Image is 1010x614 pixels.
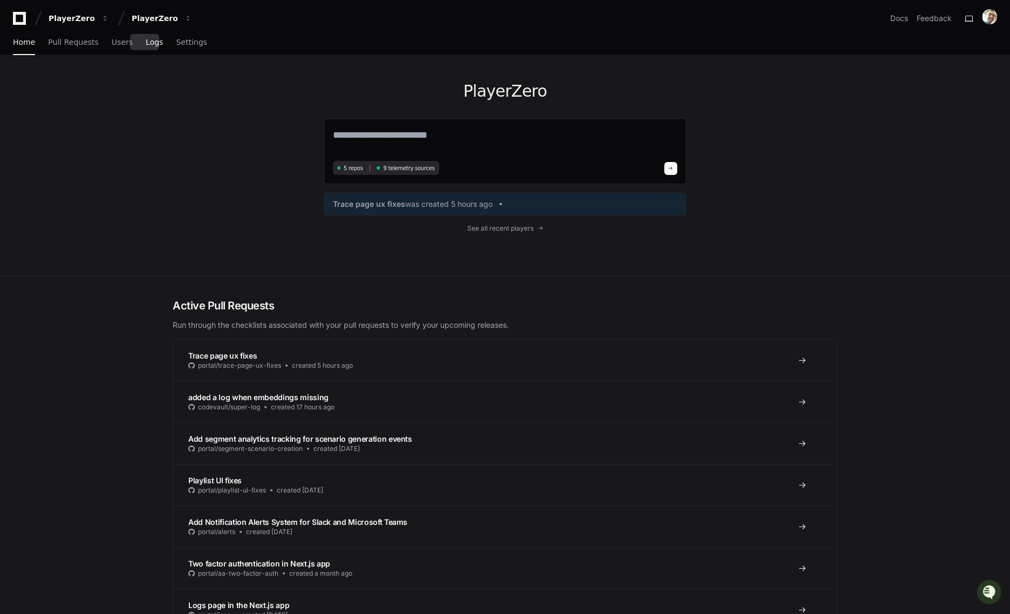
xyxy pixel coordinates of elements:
[37,91,137,100] div: We're available if you need us!
[289,569,352,578] span: created a month ago
[173,340,837,381] a: Trace page ux fixesportal/trace-page-ux-fixescreated 5 hours ago
[271,403,335,411] span: created 17 hours ago
[198,569,278,578] span: portal/aa-two-factor-auth
[188,600,289,610] span: Logs page in the Next.js app
[48,30,98,55] a: Pull Requests
[146,39,163,45] span: Logs
[917,13,952,24] button: Feedback
[324,224,686,233] a: See all recent players
[76,113,131,122] a: Powered byPylon
[11,43,196,60] div: Welcome
[188,393,329,402] span: added a log when embeddings missing
[188,517,407,527] span: Add Notification Alerts System for Slack and Microsoft Teams
[198,403,260,411] span: codevault/super-log
[246,528,292,536] span: created [DATE]
[112,39,133,45] span: Users
[313,444,360,453] span: created [DATE]
[173,381,837,422] a: added a log when embeddings missingcodevault/super-logcreated 17 hours ago
[188,559,330,568] span: Two factor authentication in Next.js app
[198,486,266,495] span: portal/playlist-ui-fixes
[49,13,95,24] div: PlayerZero
[198,528,235,536] span: portal/alerts
[173,298,837,313] h2: Active Pull Requests
[37,80,177,91] div: Start new chat
[173,422,837,464] a: Add segment analytics tracking for scenario generation eventsportal/segment-scenario-creationcrea...
[975,578,1005,608] iframe: Open customer support
[112,30,133,55] a: Users
[405,199,493,210] span: was created 5 hours ago
[13,30,35,55] a: Home
[982,9,997,24] img: avatar
[173,320,837,330] p: Run through the checklists associated with your pull requests to verify your upcoming releases.
[383,164,434,172] span: 9 telemetry sources
[198,444,303,453] span: portal/segment-scenario-creation
[183,84,196,97] button: Start new chat
[467,224,534,233] span: See all recent players
[188,476,242,485] span: Playlist UI fixes
[173,505,837,547] a: Add Notification Alerts System for Slack and Microsoft Teamsportal/alertscreated [DATE]
[292,361,353,370] span: created 5 hours ago
[176,30,207,55] a: Settings
[344,164,363,172] span: 5 repos
[188,434,412,443] span: Add segment analytics tracking for scenario generation events
[173,464,837,505] a: Playlist UI fixesportal/playlist-ui-fixescreated [DATE]
[173,547,837,589] a: Two factor authentication in Next.js appportal/aa-two-factor-authcreated a month ago
[11,80,30,100] img: 1756235613930-3d25f9e4-fa56-45dd-b3ad-e072dfbd1548
[890,13,908,24] a: Docs
[198,361,281,370] span: portal/trace-page-ux-fixes
[11,11,32,32] img: PlayerZero
[324,82,686,101] h1: PlayerZero
[176,39,207,45] span: Settings
[127,9,196,28] button: PlayerZero
[188,351,257,360] span: Trace page ux fixes
[132,13,178,24] div: PlayerZero
[44,9,113,28] button: PlayerZero
[48,39,98,45] span: Pull Requests
[333,199,405,210] span: Trace page ux fixes
[146,30,163,55] a: Logs
[107,113,131,122] span: Pylon
[13,39,35,45] span: Home
[277,486,323,495] span: created [DATE]
[333,199,677,210] a: Trace page ux fixeswas created 5 hours ago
